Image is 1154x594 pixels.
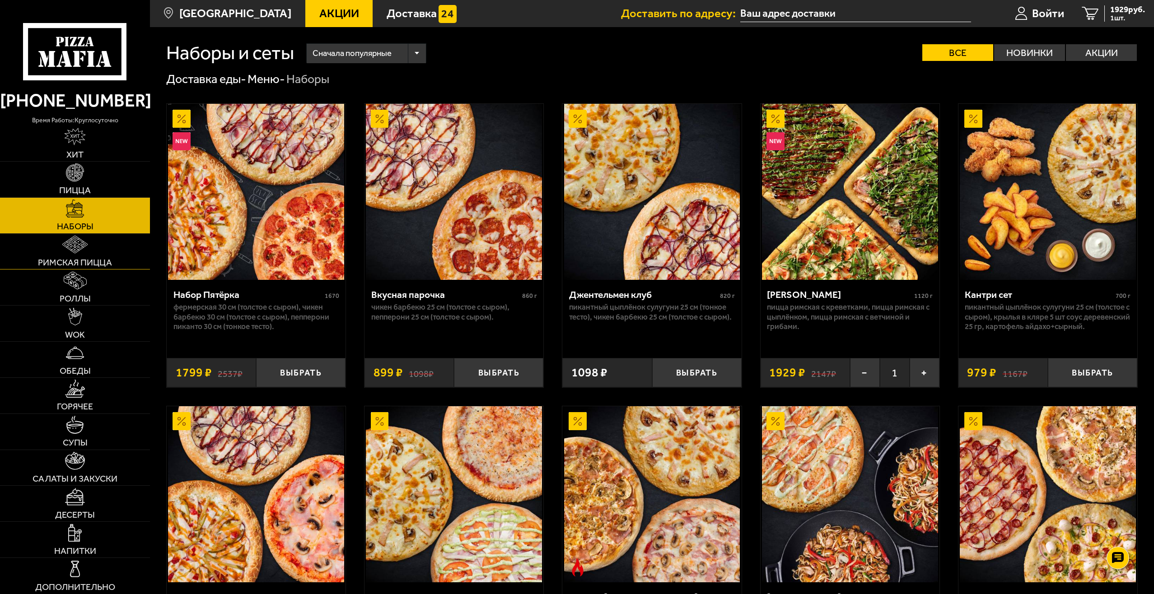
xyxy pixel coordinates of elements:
img: Акционный [173,110,191,128]
img: Акционный [964,412,982,430]
span: 1098 ₽ [571,367,607,379]
img: Набор Пятёрка [168,104,344,280]
label: Акции [1066,44,1137,61]
p: Фермерская 30 см (толстое с сыром), Чикен Барбекю 30 см (толстое с сыром), Пепперони Пиканто 30 с... [173,302,339,331]
img: Джентельмен клуб [564,104,740,280]
span: Войти [1032,8,1064,19]
div: Джентельмен клуб [569,289,718,301]
img: Акционный [569,110,587,128]
a: АкционныйНовинкаНабор Пятёрка [167,104,346,280]
a: АкционныйВилла Капри [761,406,939,582]
a: Акционный3 пиццы [364,406,543,582]
span: Римская пицца [38,258,112,267]
a: АкционныйВилладжио [167,406,346,582]
img: Акционный [766,110,785,128]
span: Десерты [55,510,95,520]
img: Акционный [371,110,389,128]
img: Вкусная парочка [366,104,542,280]
span: Хит [66,150,84,159]
div: Вкусная парочка [371,289,520,301]
img: ДаВинчи сет [960,406,1136,582]
span: WOK [65,330,85,339]
img: 3 пиццы [366,406,542,582]
span: 1799 ₽ [176,367,212,379]
img: Вилла Капри [762,406,938,582]
button: Выбрать [454,358,543,387]
a: Меню- [248,72,285,86]
h1: Наборы и сеты [166,43,294,63]
span: Роллы [60,294,91,303]
span: 700 г [1116,292,1131,300]
img: Мама Миа [762,104,938,280]
s: 2537 ₽ [218,367,243,379]
a: АкционныйДжентельмен клуб [562,104,741,280]
div: Наборы [286,71,329,87]
span: 1 шт. [1110,14,1145,22]
img: 15daf4d41897b9f0e9f617042186c801.svg [439,5,457,23]
input: Ваш адрес доставки [740,5,971,22]
label: Новинки [994,44,1065,61]
span: [GEOGRAPHIC_DATA] [179,8,291,19]
img: Акционный [569,412,587,430]
img: Кантри сет [960,104,1136,280]
button: Выбрать [1048,358,1137,387]
p: Пикантный цыплёнок сулугуни 25 см (тонкое тесто), Чикен Барбекю 25 см (толстое с сыром). [569,302,735,322]
div: Набор Пятёрка [173,289,322,301]
img: Острое блюдо [569,558,587,576]
p: Чикен Барбекю 25 см (толстое с сыром), Пепперони 25 см (толстое с сыром). [371,302,537,322]
a: Доставка еды- [166,72,246,86]
s: 1098 ₽ [409,367,434,379]
span: Горячее [57,402,93,411]
img: Акционный [173,412,191,430]
a: АкционныйДаВинчи сет [958,406,1137,582]
span: 860 г [522,292,537,300]
span: 1929 ₽ [769,367,805,379]
a: АкционныйВкусная парочка [364,104,543,280]
a: АкционныйКантри сет [958,104,1137,280]
span: 979 ₽ [967,367,996,379]
span: Сначала популярные [313,42,392,65]
s: 2147 ₽ [811,367,836,379]
span: Напитки [54,547,96,556]
button: − [850,358,880,387]
span: Обеды [60,367,91,376]
img: Акционный [371,412,389,430]
button: Выбрать [652,358,742,387]
span: 1670 [325,292,339,300]
p: Пицца Римская с креветками, Пицца Римская с цыплёнком, Пицца Римская с ветчиной и грибами. [767,302,933,331]
img: Новинка [173,132,191,150]
img: Вилладжио [168,406,344,582]
span: 1 [880,358,910,387]
div: [PERSON_NAME] [767,289,912,301]
span: 899 ₽ [374,367,403,379]
img: Трио из Рио [564,406,740,582]
button: Выбрать [256,358,346,387]
span: Наборы [57,222,93,231]
img: Новинка [766,132,785,150]
span: 1120 г [914,292,933,300]
div: Кантри сет [965,289,1113,301]
span: 820 г [720,292,735,300]
a: АкционныйНовинкаМама Миа [761,104,939,280]
span: Супы [63,438,88,447]
span: Доставить по адресу: [621,8,740,19]
span: 1929 руб. [1110,5,1145,14]
s: 1167 ₽ [1003,367,1028,379]
span: Дополнительно [35,583,115,592]
img: Акционный [766,412,785,430]
img: Акционный [964,110,982,128]
span: Акции [319,8,359,19]
p: Пикантный цыплёнок сулугуни 25 см (толстое с сыром), крылья в кляре 5 шт соус деревенский 25 гр, ... [965,302,1131,331]
button: + [910,358,939,387]
span: Салаты и закуски [33,474,117,483]
span: Доставка [387,8,437,19]
span: Пицца [59,186,91,195]
a: АкционныйОстрое блюдоТрио из Рио [562,406,741,582]
label: Все [922,44,993,61]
